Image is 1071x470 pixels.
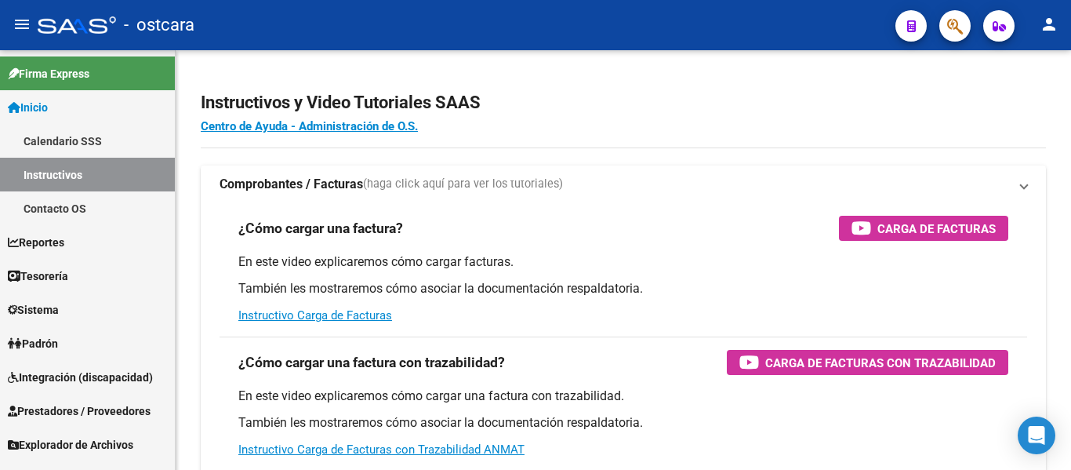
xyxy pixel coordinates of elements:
[8,301,59,319] span: Sistema
[124,8,194,42] span: - ostcara
[877,219,996,239] span: Carga de Facturas
[1018,417,1055,454] div: Open Intercom Messenger
[8,65,89,82] span: Firma Express
[8,436,133,454] span: Explorador de Archivos
[8,234,64,251] span: Reportes
[238,280,1008,297] p: También les mostraremos cómo asociar la documentación respaldatoria.
[201,166,1046,203] mat-expansion-panel-header: Comprobantes / Facturas(haga click aquí para ver los tutoriales)
[201,119,418,133] a: Centro de Ayuda - Administración de O.S.
[238,443,525,457] a: Instructivo Carga de Facturas con Trazabilidad ANMAT
[727,350,1008,375] button: Carga de Facturas con Trazabilidad
[363,176,563,193] span: (haga click aquí para ver los tutoriales)
[238,253,1008,271] p: En este video explicaremos cómo cargar facturas.
[8,369,153,386] span: Integración (discapacidad)
[765,353,996,373] span: Carga de Facturas con Trazabilidad
[238,308,392,322] a: Instructivo Carga de Facturas
[8,335,58,352] span: Padrón
[220,176,363,193] strong: Comprobantes / Facturas
[13,15,31,34] mat-icon: menu
[238,414,1008,432] p: También les mostraremos cómo asociar la documentación respaldatoria.
[201,88,1046,118] h2: Instructivos y Video Tutoriales SAAS
[1040,15,1058,34] mat-icon: person
[839,216,1008,241] button: Carga de Facturas
[238,388,1008,405] p: En este video explicaremos cómo cargar una factura con trazabilidad.
[8,268,68,285] span: Tesorería
[8,403,151,420] span: Prestadores / Proveedores
[238,217,403,239] h3: ¿Cómo cargar una factura?
[238,352,505,373] h3: ¿Cómo cargar una factura con trazabilidad?
[8,99,48,116] span: Inicio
